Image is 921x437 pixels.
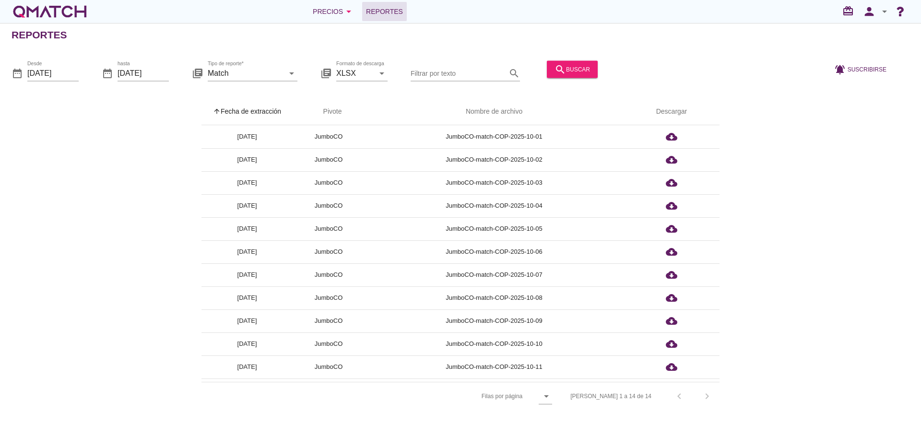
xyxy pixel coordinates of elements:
th: Descargar: Not sorted. [624,98,720,125]
td: JumboCO-match-COP-2025-10-05 [365,217,624,240]
i: date_range [102,67,113,79]
td: [DATE] [201,194,293,217]
td: JumboCO [293,240,365,263]
span: Reportes [366,6,403,17]
td: JumboCO [293,309,365,332]
i: cloud_download [666,315,677,327]
i: date_range [12,67,23,79]
i: arrow_drop_down [286,67,297,79]
a: Reportes [362,2,407,21]
button: buscar [547,60,598,78]
th: Nombre de archivo: Not sorted. [365,98,624,125]
i: arrow_drop_down [541,390,552,402]
td: [DATE] [201,263,293,286]
i: search [555,63,566,75]
button: Precios [305,2,362,21]
th: Fecha de extracción: Sorted ascending. Activate to sort descending. [201,98,293,125]
i: cloud_download [666,246,677,258]
input: Tipo de reporte* [208,65,284,81]
i: cloud_download [666,269,677,281]
td: JumboCO [293,263,365,286]
td: [DATE] [201,217,293,240]
th: Pivote: Not sorted. Activate to sort ascending. [293,98,365,125]
td: [DATE] [201,309,293,332]
i: arrow_drop_down [879,6,890,17]
td: JumboCO [293,148,365,171]
div: Precios [313,6,354,17]
td: JumboCO [293,378,365,402]
td: JumboCO-match-COP-2025-10-06 [365,240,624,263]
i: cloud_download [666,200,677,212]
td: JumboCO [293,194,365,217]
i: library_books [192,67,203,79]
td: JumboCO-match-COP-2025-10-11 [365,355,624,378]
i: arrow_upward [213,107,221,115]
i: arrow_drop_down [343,6,354,17]
i: search [508,67,520,79]
i: cloud_download [666,223,677,235]
td: JumboCO-match-COP-2025-10-08 [365,286,624,309]
td: [DATE] [201,148,293,171]
td: [DATE] [201,332,293,355]
i: library_books [320,67,332,79]
div: [PERSON_NAME] 1 a 14 de 14 [570,392,651,401]
td: JumboCO [293,332,365,355]
i: person [860,5,879,18]
td: JumboCO-match-COP-2025-10-02 [365,148,624,171]
input: Filtrar por texto [411,65,507,81]
td: JumboCO-match-COP-2025-10-04 [365,194,624,217]
td: JumboCO [293,286,365,309]
i: cloud_download [666,154,677,165]
div: buscar [555,63,590,75]
button: Suscribirse [827,60,894,78]
td: JumboCO [293,171,365,194]
td: JumboCO-match-COP-2025-10-01 [365,125,624,148]
i: cloud_download [666,361,677,373]
td: [DATE] [201,286,293,309]
td: [DATE] [201,240,293,263]
input: Formato de descarga [336,65,374,81]
td: [DATE] [201,355,293,378]
span: Suscribirse [848,65,886,73]
td: JumboCO-match-COP-2025-10-12 [365,378,624,402]
i: cloud_download [666,338,677,350]
i: cloud_download [666,131,677,142]
i: cloud_download [666,177,677,189]
td: [DATE] [201,378,293,402]
input: hasta [118,65,169,81]
td: JumboCO-match-COP-2025-10-09 [365,309,624,332]
div: Filas por página [386,382,552,410]
td: JumboCO [293,125,365,148]
i: notifications_active [834,63,848,75]
td: [DATE] [201,125,293,148]
h2: Reportes [12,27,67,43]
td: JumboCO [293,217,365,240]
i: cloud_download [666,292,677,304]
td: JumboCO-match-COP-2025-10-03 [365,171,624,194]
td: JumboCO-match-COP-2025-10-07 [365,263,624,286]
td: JumboCO-match-COP-2025-10-10 [365,332,624,355]
input: Desde [27,65,79,81]
i: arrow_drop_down [376,67,388,79]
td: [DATE] [201,171,293,194]
i: redeem [842,5,858,17]
td: JumboCO [293,355,365,378]
a: white-qmatch-logo [12,2,88,21]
